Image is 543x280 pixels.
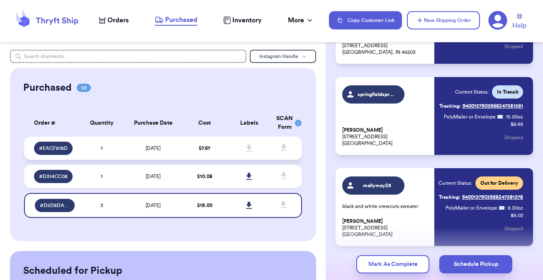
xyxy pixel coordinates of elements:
span: Current Status: [438,180,472,186]
a: Purchased [155,15,197,26]
span: Current Status: [455,89,489,95]
span: springfieldsprouts [358,91,397,98]
span: PolyMailer or Envelope ✉️ [446,205,505,210]
button: Shipped [504,220,523,238]
h2: Purchased [23,81,72,94]
a: Orders [99,15,129,25]
th: Cost [183,109,227,137]
a: Tracking:9400137903968247381361 [439,99,523,113]
span: [PERSON_NAME] [342,218,383,224]
p: [STREET_ADDRESS] [GEOGRAPHIC_DATA], IN 46203 [342,36,429,56]
span: 1 [101,146,102,151]
span: [DATE] [146,174,161,179]
span: Instagram Handle [259,54,298,59]
span: 03 [77,84,91,92]
button: New Shipping Order [407,11,480,29]
span: : [503,113,504,120]
th: Purchase Date [124,109,183,137]
span: Out for Delivery [480,180,518,186]
div: SCAN Form [276,114,292,132]
span: [DATE] [146,203,161,208]
button: Mark As Complete [356,255,429,273]
span: Tracking: [439,194,460,200]
span: Help [512,21,526,31]
button: Shipped [504,128,523,147]
th: Quantity [80,109,124,137]
a: Help [512,14,526,31]
th: Labels [227,109,271,137]
span: 3 [100,203,103,208]
span: $ 19.00 [197,203,212,208]
span: # EACF818D [39,145,68,152]
span: 8.30 oz [508,205,523,211]
p: $ 6.49 [511,121,523,128]
span: Tracking: [439,103,461,109]
p: [STREET_ADDRESS] [GEOGRAPHIC_DATA] [342,127,429,147]
p: $ 6.02 [511,212,523,219]
a: Inventory [223,15,262,25]
span: In Transit [497,89,518,95]
a: Tracking:9400137903968247381378 [439,191,523,204]
button: Shipped [504,37,523,56]
div: More [288,15,314,25]
p: black and white crewcuts sweater [342,203,429,210]
span: Orders [107,15,129,25]
span: PolyMailer or Envelope ✉️ [444,114,503,119]
span: : [505,205,506,211]
p: [STREET_ADDRESS] [GEOGRAPHIC_DATA] [342,218,429,238]
input: Search shipments... [10,50,246,63]
button: Copy Customer Link [329,11,402,29]
span: 15.00 oz [506,113,523,120]
span: # D5D8DAF8 [40,202,70,209]
span: Purchased [165,15,197,25]
button: Schedule Pickup [439,255,512,273]
button: Instagram Handle [250,50,316,63]
span: $ 10.08 [197,174,212,179]
span: [DATE] [146,146,161,151]
span: # D314CC08 [39,173,68,180]
span: 1 [101,174,102,179]
h2: Scheduled for Pickup [23,264,122,278]
span: [PERSON_NAME] [342,127,383,133]
span: $ 7.67 [199,146,210,151]
th: Order # [24,109,80,137]
span: Inventory [232,15,262,25]
span: mallymay25 [358,182,397,189]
